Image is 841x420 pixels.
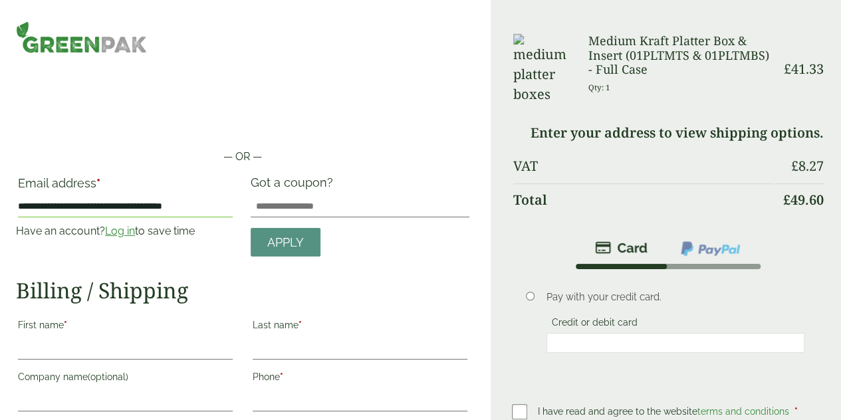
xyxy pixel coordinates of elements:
[538,406,792,417] span: I have read and agree to the website
[697,406,789,417] a: terms and conditions
[783,191,790,209] span: £
[546,317,643,332] label: Credit or debit card
[784,60,791,78] span: £
[251,175,338,196] label: Got a coupon?
[16,106,469,133] iframe: Secure payment button frame
[253,316,467,338] label: Last name
[513,34,572,104] img: medium platter boxes
[267,235,304,250] span: Apply
[18,367,233,390] label: Company name
[588,34,774,77] h3: Medium Kraft Platter Box & Insert (01PLTMTS & 01PLTMBS) - Full Case
[791,157,798,175] span: £
[280,371,283,382] abbr: required
[18,177,233,196] label: Email address
[595,240,648,256] img: stripe.png
[96,176,100,190] abbr: required
[16,21,147,53] img: GreenPak Supplies
[588,82,610,92] small: Qty: 1
[513,150,774,182] th: VAT
[299,320,302,330] abbr: required
[16,149,469,165] p: — OR —
[784,60,824,78] bdi: 41.33
[253,367,467,390] label: Phone
[64,320,67,330] abbr: required
[783,191,824,209] bdi: 49.60
[550,337,801,349] iframe: Secure card payment input frame
[16,278,469,303] h2: Billing / Shipping
[18,316,233,338] label: First name
[105,225,135,237] a: Log in
[679,240,741,257] img: ppcp-gateway.png
[513,117,824,149] td: Enter your address to view shipping options.
[88,371,128,382] span: (optional)
[16,223,235,239] p: Have an account? to save time
[794,406,798,417] abbr: required
[513,183,774,216] th: Total
[546,290,805,304] p: Pay with your credit card.
[251,228,320,257] a: Apply
[791,157,824,175] bdi: 8.27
